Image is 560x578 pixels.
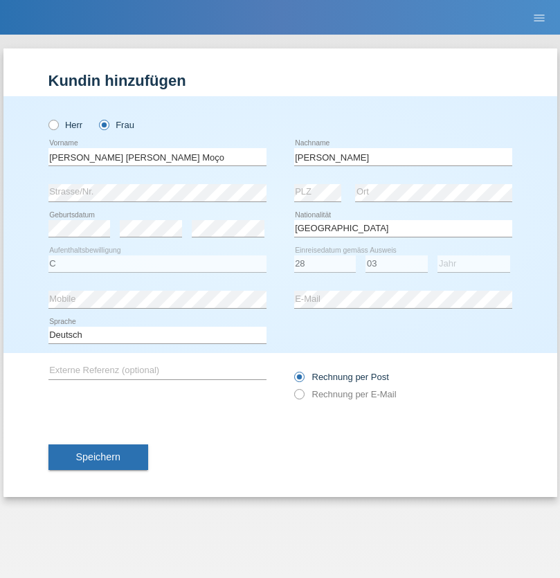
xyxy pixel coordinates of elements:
label: Frau [99,120,134,130]
label: Herr [48,120,83,130]
span: Speichern [76,451,120,462]
input: Rechnung per E-Mail [294,389,303,406]
label: Rechnung per Post [294,372,389,382]
a: menu [525,13,553,21]
input: Herr [48,120,57,129]
input: Rechnung per Post [294,372,303,389]
i: menu [532,11,546,25]
button: Speichern [48,444,148,471]
input: Frau [99,120,108,129]
label: Rechnung per E-Mail [294,389,397,399]
h1: Kundin hinzufügen [48,72,512,89]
